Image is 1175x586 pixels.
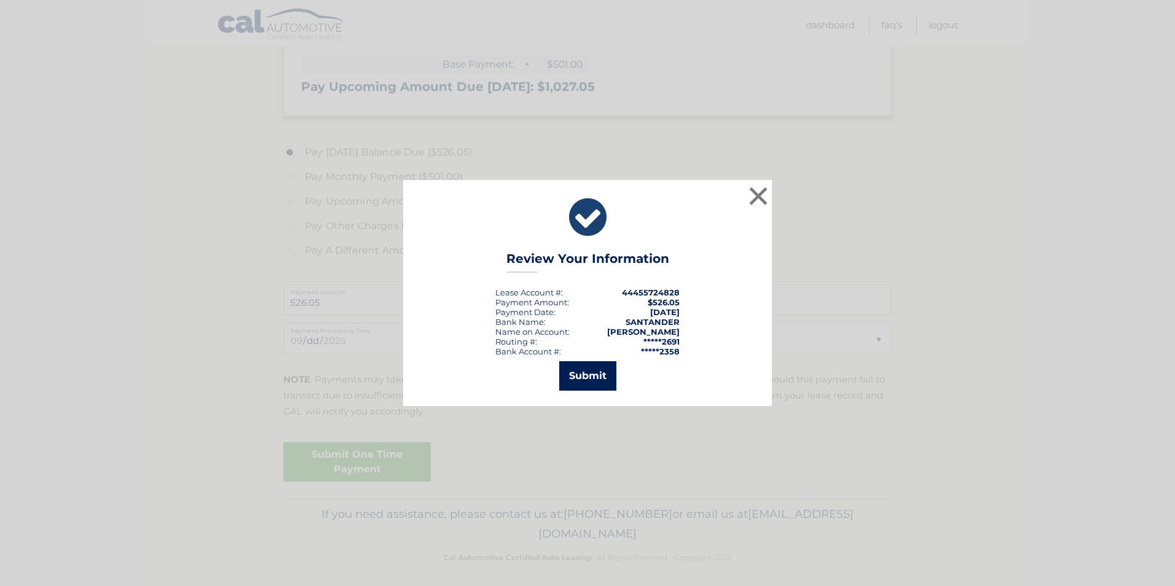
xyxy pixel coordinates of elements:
[495,337,537,346] div: Routing #:
[495,297,569,307] div: Payment Amount:
[559,361,616,391] button: Submit
[622,287,680,297] strong: 44455724828
[495,327,570,337] div: Name on Account:
[495,287,563,297] div: Lease Account #:
[506,251,669,273] h3: Review Your Information
[495,317,546,327] div: Bank Name:
[650,307,680,317] span: [DATE]
[495,307,556,317] div: :
[607,327,680,337] strong: [PERSON_NAME]
[495,307,554,317] span: Payment Date
[626,317,680,327] strong: SANTANDER
[648,297,680,307] span: $526.05
[746,184,771,208] button: ×
[495,346,561,356] div: Bank Account #:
